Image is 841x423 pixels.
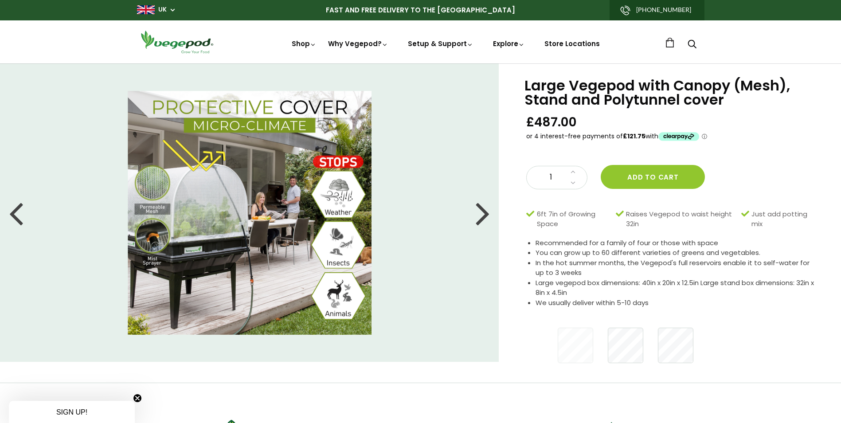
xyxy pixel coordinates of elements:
[536,258,819,278] li: In the hot summer months, the Vegepod's full reservoirs enable it to self-water for up to 3 weeks
[751,209,814,229] span: Just add potting mix
[328,39,388,48] a: Why Vegepod?
[56,408,87,416] span: SIGN UP!
[536,172,566,183] span: 1
[626,209,736,229] span: Raises Vegepod to waist height 32in
[137,29,217,55] img: Vegepod
[524,78,819,107] h1: Large Vegepod with Canopy (Mesh), Stand and Polytunnel cover
[137,5,155,14] img: gb_large.png
[536,238,819,248] li: Recommended for a family of four or those with space
[536,278,819,298] li: Large vegepod box dimensions: 40in x 20in x 12.5in Large stand box dimensions: 32in x 8in x 4.5in
[493,39,525,48] a: Explore
[158,5,167,14] a: UK
[537,209,611,229] span: 6ft 7in of Growing Space
[544,39,600,48] a: Store Locations
[408,39,473,48] a: Setup & Support
[688,40,696,50] a: Search
[568,177,578,189] a: Decrease quantity by 1
[536,298,819,308] li: We usually deliver within 5-10 days
[128,91,372,335] img: Large Vegepod with Canopy (Mesh), Stand and Polytunnel cover
[568,166,578,178] a: Increase quantity by 1
[536,248,819,258] li: You can grow up to 60 different varieties of greens and vegetables.
[601,165,705,189] button: Add to cart
[526,114,577,130] span: £487.00
[9,401,135,423] div: SIGN UP!Close teaser
[133,394,142,403] button: Close teaser
[292,39,317,48] a: Shop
